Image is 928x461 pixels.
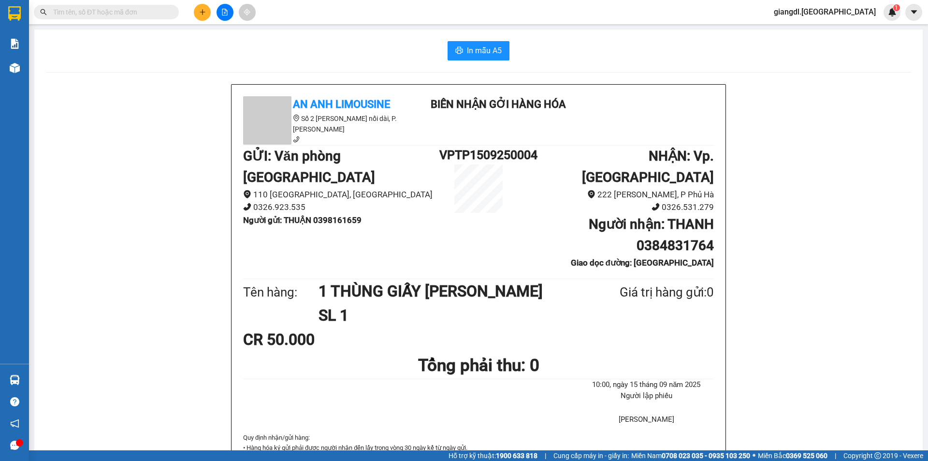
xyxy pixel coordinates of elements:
span: notification [10,419,19,428]
button: plus [194,4,211,21]
span: ⚪️ [753,454,755,458]
li: [PERSON_NAME] [579,414,714,426]
strong: 1900 633 818 [496,452,537,460]
span: aim [244,9,250,15]
h1: 1 THÙNG GIẤY [PERSON_NAME] [319,279,573,303]
b: NHẬN : Vp. [GEOGRAPHIC_DATA] [582,148,714,185]
span: Miền Bắc [758,450,827,461]
li: 222 [PERSON_NAME], P Phủ Hà [518,188,714,201]
button: caret-down [905,4,922,21]
span: environment [293,115,300,121]
div: Tên hàng: [243,283,319,302]
span: In mẫu A5 [467,45,502,57]
img: solution-icon [10,39,20,49]
span: phone [293,136,300,143]
span: environment [243,190,251,198]
b: Biên nhận gởi hàng hóa [431,98,566,110]
span: search [40,9,47,15]
b: Người nhận : THANH 0384831764 [589,216,714,253]
li: 110 [GEOGRAPHIC_DATA], [GEOGRAPHIC_DATA] [243,188,439,201]
img: warehouse-icon [10,375,20,385]
li: 0326.531.279 [518,201,714,214]
img: warehouse-icon [10,63,20,73]
span: copyright [874,452,881,459]
span: Hỗ trợ kỹ thuật: [449,450,537,461]
span: 1 [895,4,898,11]
b: An Anh Limousine [293,98,390,110]
span: phone [243,203,251,211]
button: printerIn mẫu A5 [448,41,509,60]
button: aim [239,4,256,21]
span: phone [652,203,660,211]
p: • Hàng hóa ký gửi phải được người nhận đến lấy trong vòng 30 ngày kể từ ngày gửi. [243,443,714,453]
strong: 0369 525 060 [786,452,827,460]
h1: SL 1 [319,303,573,327]
span: caret-down [910,8,918,16]
span: message [10,441,19,450]
span: file-add [221,9,228,15]
span: Cung cấp máy in - giấy in: [553,450,629,461]
span: | [835,450,836,461]
li: 0326.923.535 [243,201,439,214]
li: Người lập phiếu [579,390,714,402]
div: CR 50.000 [243,327,398,352]
span: | [545,450,546,461]
button: file-add [217,4,233,21]
strong: 0708 023 035 - 0935 103 250 [662,452,750,460]
h1: Tổng phải thu: 0 [243,352,714,379]
img: logo-vxr [8,6,21,21]
span: giangdl.[GEOGRAPHIC_DATA] [766,6,884,18]
li: 10:00, ngày 15 tháng 09 năm 2025 [579,379,714,391]
b: GỬI : Văn phòng [GEOGRAPHIC_DATA] [243,148,375,185]
span: environment [587,190,595,198]
sup: 1 [893,4,900,11]
img: icon-new-feature [888,8,897,16]
span: plus [199,9,206,15]
div: Giá trị hàng gửi: 0 [573,283,714,302]
span: Miền Nam [631,450,750,461]
b: Giao dọc đường: [GEOGRAPHIC_DATA] [571,258,714,268]
li: Số 2 [PERSON_NAME] nối dài, P. [PERSON_NAME] [243,113,417,134]
span: printer [455,46,463,56]
span: question-circle [10,397,19,406]
b: Người gửi : THUẬN 0398161659 [243,215,362,225]
input: Tìm tên, số ĐT hoặc mã đơn [53,7,167,17]
h1: VPTP1509250004 [439,146,518,164]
